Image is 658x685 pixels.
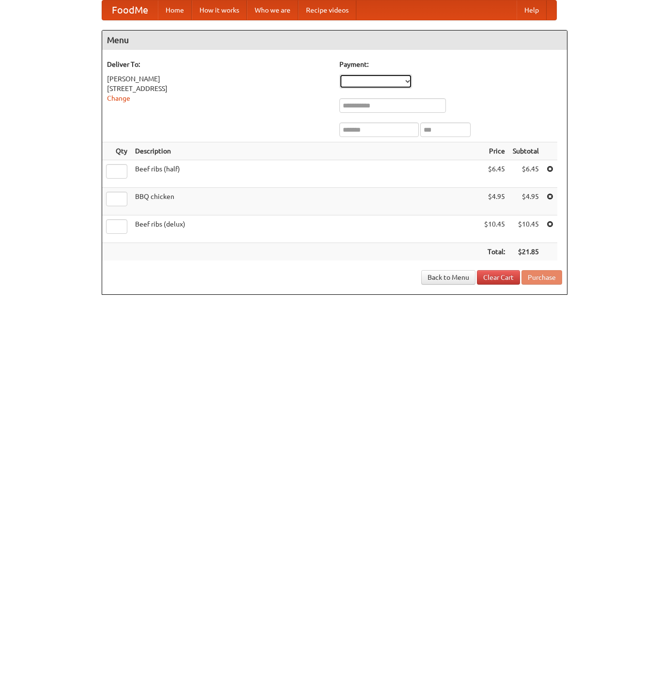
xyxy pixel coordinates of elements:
a: Recipe videos [298,0,356,20]
td: $6.45 [480,160,509,188]
a: Help [517,0,547,20]
h5: Payment: [339,60,562,69]
a: How it works [192,0,247,20]
td: $10.45 [480,215,509,243]
td: $10.45 [509,215,543,243]
h4: Menu [102,30,567,50]
td: Beef ribs (half) [131,160,480,188]
th: $21.85 [509,243,543,261]
th: Qty [102,142,131,160]
a: Who we are [247,0,298,20]
a: Clear Cart [477,270,520,285]
div: [PERSON_NAME] [107,74,330,84]
td: $4.95 [509,188,543,215]
td: Beef ribs (delux) [131,215,480,243]
h5: Deliver To: [107,60,330,69]
th: Description [131,142,480,160]
th: Subtotal [509,142,543,160]
th: Total: [480,243,509,261]
button: Purchase [521,270,562,285]
a: Home [158,0,192,20]
td: $6.45 [509,160,543,188]
a: Back to Menu [421,270,475,285]
a: Change [107,94,130,102]
div: [STREET_ADDRESS] [107,84,330,93]
a: FoodMe [102,0,158,20]
th: Price [480,142,509,160]
td: $4.95 [480,188,509,215]
td: BBQ chicken [131,188,480,215]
